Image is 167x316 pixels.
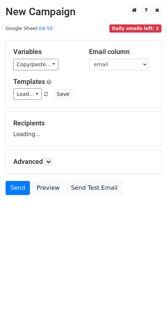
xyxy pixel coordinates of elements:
[13,48,78,56] h5: Variables
[6,181,30,195] a: Send
[109,26,161,31] a: Daily emails left: 2
[6,6,161,18] h2: New Campaign
[13,119,154,138] div: Loading...
[53,88,72,100] button: Save
[13,78,45,85] a: Templates
[66,181,122,195] a: Send Test Email
[13,88,42,100] a: Load...
[13,119,154,127] h5: Recipients
[13,59,58,70] a: Copy/paste...
[89,48,154,56] h5: Email column
[109,24,161,33] span: Daily emails left: 2
[6,26,53,31] small: Google Sheet:
[32,181,64,195] a: Preview
[13,158,154,166] h5: Advanced
[39,26,52,31] a: 6A-50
